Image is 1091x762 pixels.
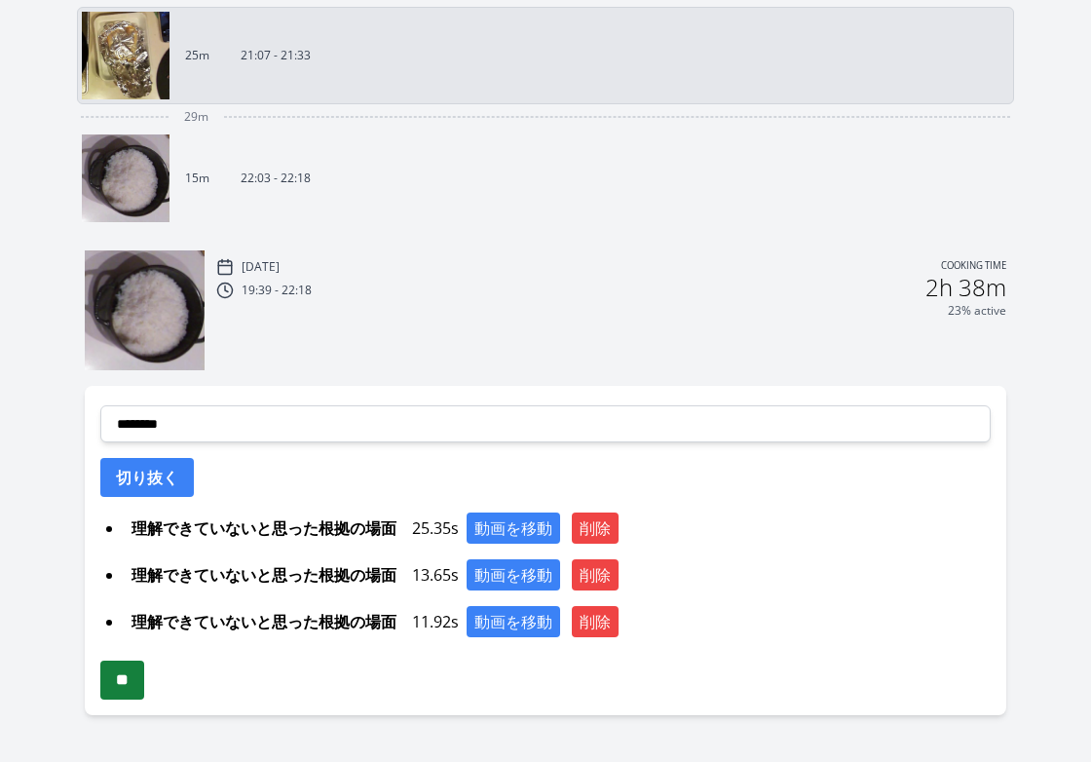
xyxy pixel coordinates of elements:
[241,48,311,63] p: 21:07 - 21:33
[242,259,280,275] p: [DATE]
[948,303,1006,319] p: 23% active
[185,48,209,63] p: 25m
[467,513,560,544] button: 動画を移動
[82,12,169,99] img: 250825120834_thumb.jpeg
[124,559,991,591] div: 13.65s
[572,559,619,591] button: 削除
[124,606,991,637] div: 11.92s
[124,606,404,637] span: 理解できていないと思った根拠の場面
[925,276,1006,299] h2: 2h 38m
[572,513,619,544] button: 削除
[85,250,205,370] img: 250825130405_thumb.jpeg
[184,109,208,125] span: 29m
[82,134,169,222] img: 250825130405_thumb.jpeg
[100,458,194,497] button: 切り抜く
[124,513,991,544] div: 25.35s
[241,171,311,186] p: 22:03 - 22:18
[185,171,209,186] p: 15m
[467,559,560,591] button: 動画を移動
[124,559,404,591] span: 理解できていないと思った根拠の場面
[467,606,560,637] button: 動画を移動
[941,258,1006,276] p: Cooking time
[242,283,312,298] p: 19:39 - 22:18
[572,606,619,637] button: 削除
[124,513,404,544] span: 理解できていないと思った根拠の場面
